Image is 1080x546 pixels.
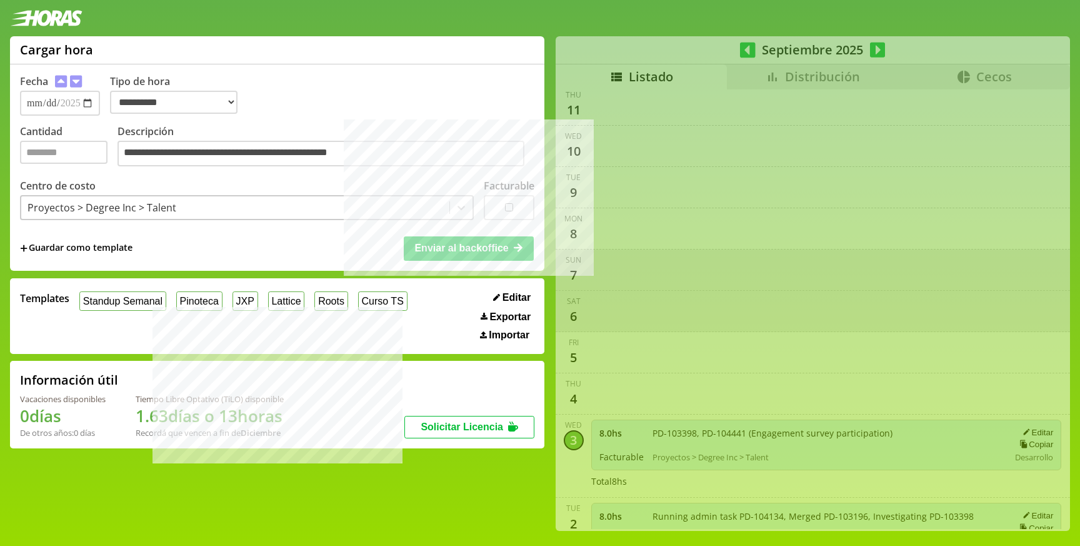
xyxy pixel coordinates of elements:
[20,141,107,164] input: Cantidad
[502,292,531,303] span: Editar
[20,372,118,388] h2: Información útil
[27,201,176,215] div: Proyectos > Degree Inc > Talent
[241,427,281,438] b: Diciembre
[20,124,117,170] label: Cantidad
[268,291,305,311] button: Lattice
[110,91,237,114] select: Tipo de hora
[136,393,284,405] div: Tiempo Libre Optativo (TiLO) disponible
[20,291,69,305] span: Templates
[404,236,534,260] button: Enviar al backoffice
[489,291,534,304] button: Editar
[477,311,534,323] button: Exportar
[20,393,106,405] div: Vacaciones disponibles
[20,427,106,438] div: De otros años: 0 días
[404,416,534,438] button: Solicitar Licencia
[117,124,534,170] label: Descripción
[176,291,222,311] button: Pinoteca
[20,405,106,427] h1: 0 días
[358,291,407,311] button: Curso TS
[20,241,27,255] span: +
[20,241,132,255] span: +Guardar como template
[489,311,531,323] span: Exportar
[484,179,534,193] label: Facturable
[414,243,508,253] span: Enviar al backoffice
[20,74,48,88] label: Fecha
[20,41,93,58] h1: Cargar hora
[79,291,166,311] button: Standup Semanal
[10,10,82,26] img: logotipo
[136,405,284,427] h1: 1.63 días o 13 horas
[232,291,258,311] button: JXP
[117,141,524,167] textarea: Descripción
[20,179,96,193] label: Centro de costo
[421,422,503,432] span: Solicitar Licencia
[110,74,247,116] label: Tipo de hora
[136,427,284,438] div: Recordá que vencen a fin de
[489,330,529,341] span: Importar
[314,291,347,311] button: Roots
